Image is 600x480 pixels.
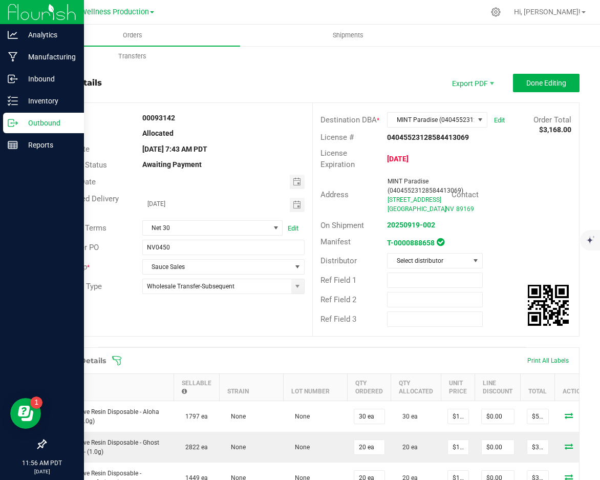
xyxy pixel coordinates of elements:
span: Ref Field 2 [320,295,356,304]
span: [STREET_ADDRESS] [388,196,441,203]
strong: [DATE] 7:43 AM PDT [142,145,207,153]
span: 1797 ea [180,413,208,420]
iframe: Resource center [10,398,41,429]
th: Total [521,374,555,401]
p: Inventory [18,95,79,107]
span: Polaris Wellness Production [55,8,149,16]
span: Hi, [PERSON_NAME]! [514,8,581,16]
span: None [290,444,310,451]
li: Export PDF [441,74,503,92]
inline-svg: Manufacturing [8,52,18,62]
span: Address [320,190,349,199]
span: Transfers [104,52,160,61]
span: None [226,444,246,451]
a: Transfers [25,46,240,67]
input: 0 [482,409,514,424]
span: Toggle calendar [290,198,305,212]
span: Select distributor [388,254,469,268]
input: 0 [448,409,468,424]
th: Qty Ordered [348,374,391,401]
a: Orders [25,25,240,46]
p: Manufacturing [18,51,79,63]
strong: 04045523128584413069 [387,133,469,141]
th: Sellable [174,374,220,401]
span: None [290,413,310,420]
span: Toggle calendar [290,175,305,189]
span: Ref Field 1 [320,276,356,285]
p: 11:56 AM PDT [5,458,79,468]
p: Inbound [18,73,79,85]
span: Shipments [319,31,377,40]
img: Scan me! [528,285,569,326]
p: [DATE] [5,468,79,475]
strong: [DATE] [387,155,409,163]
span: License Expiration [320,149,355,170]
input: 0 [527,409,548,424]
span: Sauce - Live Resin Disposable - Ghost Train Haze - (1.0g) [52,439,159,455]
span: Requested Delivery Date [53,194,119,215]
button: Done Editing [513,74,580,92]
th: Item [46,374,174,401]
span: In Sync [437,237,444,247]
a: 20250919-002 [387,221,435,229]
strong: Allocated [142,129,174,137]
span: MINT Paradise (04045523128584413069) [388,178,463,194]
span: Save Order Detail [576,412,592,419]
th: Line Discount [475,374,521,401]
strong: Awaiting Payment [142,160,202,169]
span: 2822 ea [180,444,208,451]
th: Lot Number [284,374,348,401]
span: 89169 [456,205,474,213]
a: Edit [494,116,505,124]
span: None [226,413,246,420]
span: MINT Paradise (04045523128584413069) [388,113,474,127]
input: 0 [482,440,514,454]
input: 0 [354,440,384,454]
a: Shipments [240,25,456,46]
a: T-0000888658 [387,239,435,247]
p: Reports [18,139,79,151]
div: Manage settings [489,7,502,17]
inline-svg: Outbound [8,118,18,128]
a: Edit [288,224,298,232]
strong: $3,168.00 [539,126,571,134]
span: [GEOGRAPHIC_DATA] [388,205,446,213]
span: 20 ea [397,444,418,451]
p: Outbound [18,117,79,129]
span: NV [445,205,454,213]
th: Qty Allocated [391,374,441,401]
span: Order Total [533,115,571,124]
span: Sauce - Live Resin Disposable - Aloha Express - (1.0g) [52,408,159,425]
inline-svg: Inbound [8,74,18,84]
span: Contact [452,190,479,199]
span: , [444,205,445,213]
span: Ref Field 3 [320,315,356,324]
span: Orders [109,31,156,40]
strong: 00093142 [142,114,175,122]
span: Save Order Detail [576,474,592,480]
iframe: Resource center unread badge [30,396,42,409]
span: Distributor [320,256,357,265]
inline-svg: Analytics [8,30,18,40]
th: Strain [220,374,284,401]
span: Net 30 [143,221,269,235]
span: 30 ea [397,413,418,420]
span: License # [320,133,354,142]
span: Destination DBA [320,115,377,124]
input: 0 [354,409,384,424]
input: 0 [527,440,548,454]
inline-svg: Reports [8,140,18,150]
inline-svg: Inventory [8,96,18,106]
p: Analytics [18,29,79,41]
th: Unit Price [441,374,475,401]
span: On Shipment [320,221,364,230]
span: Done Editing [526,79,566,87]
qrcode: 00093142 [528,285,569,326]
span: Manifest [320,237,351,246]
span: Save Order Detail [576,443,592,449]
input: 0 [448,440,468,454]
